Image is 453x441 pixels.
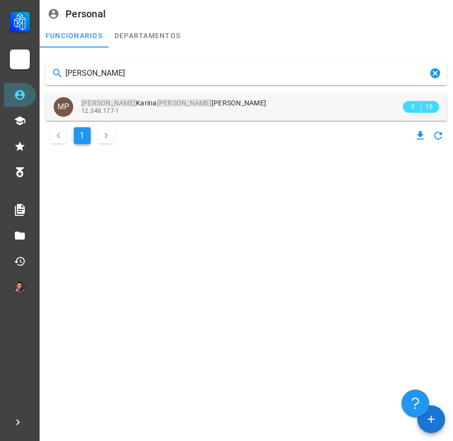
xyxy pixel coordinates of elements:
button: Clear [429,67,441,79]
nav: Navegación de paginación [46,125,119,147]
span: MP [57,97,69,117]
span: 12.348.177-1 [81,107,119,114]
input: Buscar funcionarios… [65,65,427,81]
a: departamentos [109,24,186,48]
a: funcionarios [40,24,109,48]
div: avatar [14,281,26,293]
span: E [409,102,417,112]
mark: [PERSON_NAME] [81,99,136,107]
div: avatar [54,97,73,117]
div: Personal [65,8,106,19]
button: Página actual, página 1 [74,127,91,144]
span: Karina [PERSON_NAME] [81,99,266,107]
mark: [PERSON_NAME] [157,99,212,107]
span: 15 [425,102,433,112]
